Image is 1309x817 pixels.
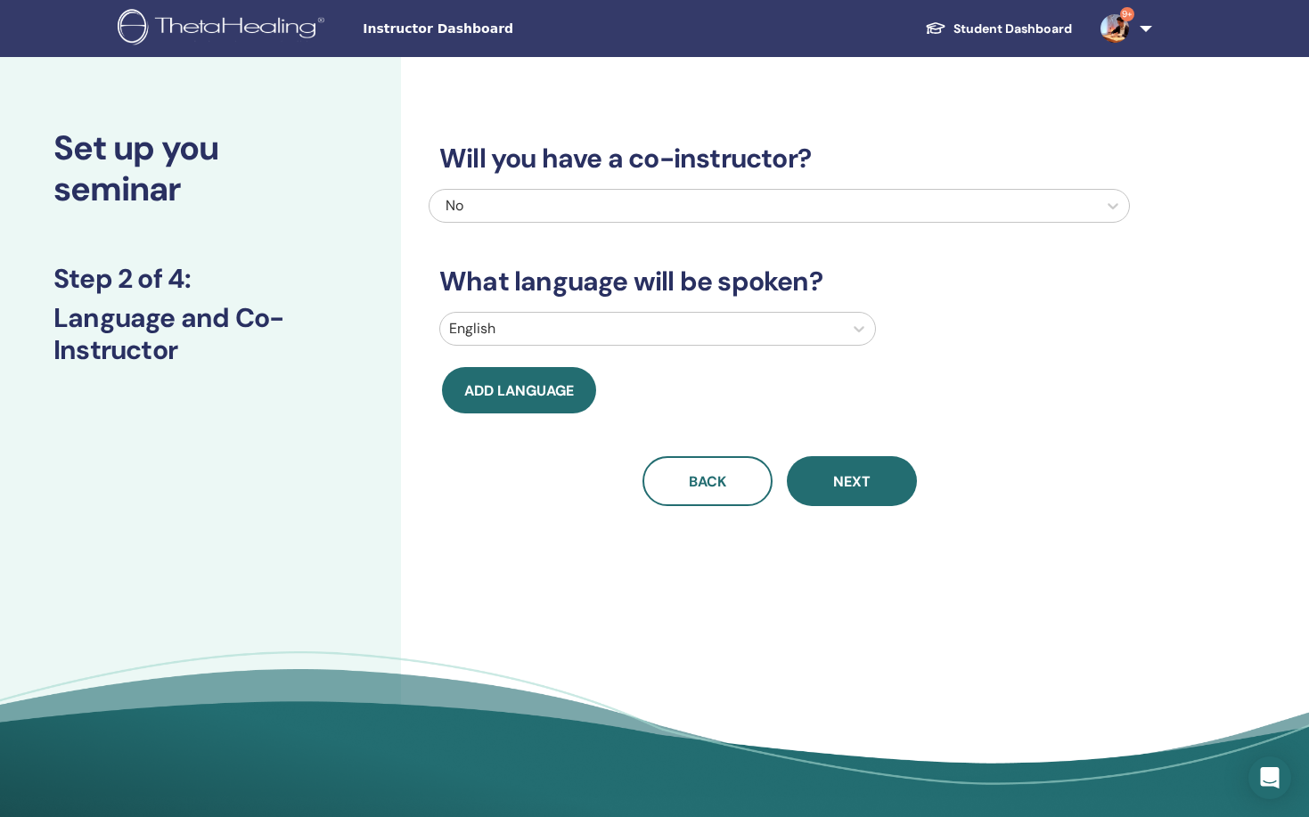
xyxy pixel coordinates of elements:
[689,472,726,491] span: Back
[1100,14,1129,43] img: default.jpg
[925,20,946,36] img: graduation-cap-white.svg
[1248,756,1291,799] div: Open Intercom Messenger
[429,266,1130,298] h3: What language will be spoken?
[464,381,574,400] span: Add language
[1120,7,1134,21] span: 9+
[787,456,917,506] button: Next
[53,263,348,295] h3: Step 2 of 4 :
[363,20,630,38] span: Instructor Dashboard
[446,196,463,215] span: No
[429,143,1130,175] h3: Will you have a co-instructor?
[118,9,331,49] img: logo.png
[642,456,773,506] button: Back
[833,472,871,491] span: Next
[442,367,596,413] button: Add language
[911,12,1086,45] a: Student Dashboard
[53,128,348,209] h2: Set up you seminar
[53,302,348,366] h3: Language and Co-Instructor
